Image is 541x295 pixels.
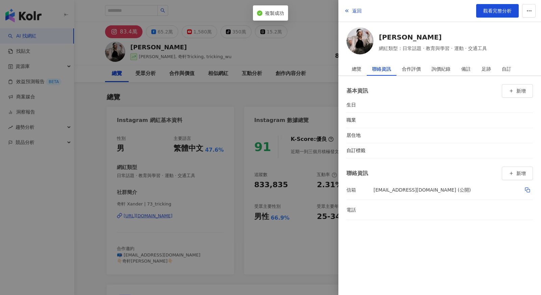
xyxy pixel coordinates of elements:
span: 觀看完整分析 [483,8,512,14]
span: 新增 [516,171,526,176]
div: 生日 [346,102,373,108]
div: 備註 [461,62,471,76]
div: 自訂 [502,62,511,76]
span: 網紅類型：日常話題 · 教育與學習 · 運動 · 交通工具 [379,45,487,52]
span: 新增 [516,88,526,94]
div: 職業 [346,117,373,124]
div: 電話 [346,206,373,214]
button: 新增 [502,84,533,98]
a: [PERSON_NAME] [379,32,487,42]
span: 複製成功 [265,10,284,16]
a: KOL Avatar [346,27,373,57]
button: 新增 [502,167,533,180]
span: check-circle [257,10,262,16]
div: 足跡 [482,62,491,76]
img: KOL Avatar [346,27,373,54]
div: [EMAIL_ADDRESS][DOMAIN_NAME] (公開) [373,184,533,196]
div: 自訂標籤 [346,147,373,154]
div: [EMAIL_ADDRESS][DOMAIN_NAME] (公開) [373,184,471,196]
div: 聯絡資訊 [346,169,368,177]
div: 合作評價 [402,62,421,76]
div: 居住地 [346,132,373,139]
a: 觀看完整分析 [476,4,519,18]
div: 基本資訊 [346,87,368,95]
div: 信箱 [346,186,373,194]
div: 聯絡資訊 [372,62,391,76]
div: 詢價紀錄 [432,62,450,76]
span: 返回 [352,8,362,14]
button: 返回 [344,4,362,18]
div: 總覽 [352,62,361,76]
